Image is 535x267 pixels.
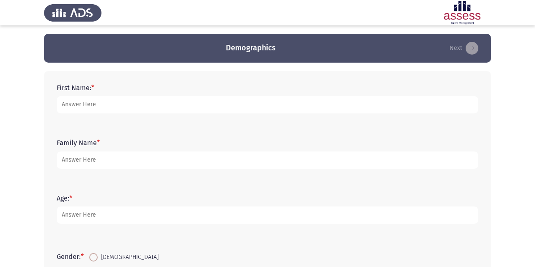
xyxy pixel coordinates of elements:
label: Age: [57,194,72,202]
input: add answer text [57,96,478,113]
label: First Name: [57,84,94,92]
label: Family Name [57,139,100,147]
input: add answer text [57,151,478,169]
img: Assess Talent Management logo [44,1,102,25]
span: [DEMOGRAPHIC_DATA] [98,252,159,262]
label: Gender: [57,253,84,261]
h3: Demographics [226,43,276,53]
input: add answer text [57,206,478,224]
img: Assessment logo of ASSESS English Language Assessment (3 Module) (Ad - IB) [433,1,491,25]
button: load next page [447,41,481,55]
